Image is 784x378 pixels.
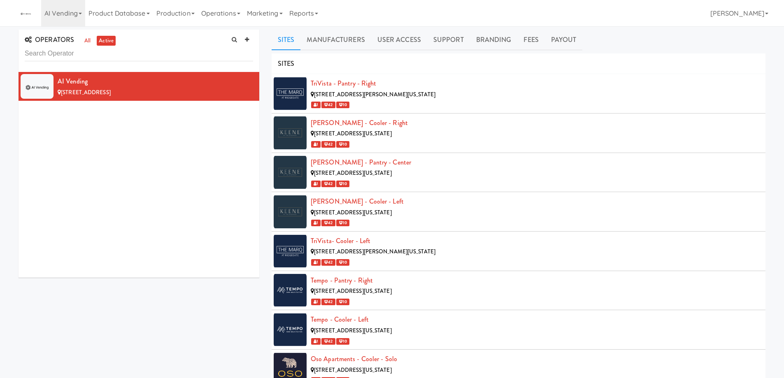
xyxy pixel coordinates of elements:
[314,130,392,137] span: [STREET_ADDRESS][US_STATE]
[300,30,371,50] a: Manufacturers
[314,248,435,255] span: [STREET_ADDRESS][PERSON_NAME][US_STATE]
[311,118,408,128] a: [PERSON_NAME] - Cooler - Right
[427,30,470,50] a: Support
[314,366,392,374] span: [STREET_ADDRESS][US_STATE]
[311,354,397,364] a: Oso Apartments - Cooler - Solo
[311,276,373,285] a: Tempo - Pantry - Right
[278,59,295,68] span: SITES
[19,72,259,101] li: AI Vending[STREET_ADDRESS]
[272,30,301,50] a: Sites
[19,6,33,21] img: Micromart
[321,102,335,108] span: 42
[82,36,93,46] a: all
[311,338,321,345] span: 1
[314,209,392,216] span: [STREET_ADDRESS][US_STATE]
[25,35,74,44] span: OPERATORS
[311,102,321,108] span: 1
[336,102,349,108] span: 10
[371,30,427,50] a: User Access
[311,141,321,148] span: 1
[311,299,321,305] span: 1
[321,259,335,266] span: 42
[311,220,321,226] span: 1
[336,299,349,305] span: 10
[314,90,435,98] span: [STREET_ADDRESS][PERSON_NAME][US_STATE]
[336,259,349,266] span: 10
[336,220,349,226] span: 10
[311,197,404,206] a: [PERSON_NAME] - Cooler - Left
[311,236,370,246] a: TriVista- Cooler - Left
[336,141,349,148] span: 10
[314,287,392,295] span: [STREET_ADDRESS][US_STATE]
[311,259,321,266] span: 1
[311,315,369,324] a: Tempo - Cooler - Left
[321,299,335,305] span: 42
[336,181,349,187] span: 10
[58,75,253,88] div: AI Vending
[321,181,335,187] span: 42
[25,46,253,61] input: Search Operator
[517,30,544,50] a: Fees
[314,169,392,177] span: [STREET_ADDRESS][US_STATE]
[470,30,518,50] a: Branding
[311,79,377,88] a: TriVista - Pantry - Right
[314,327,392,334] span: [STREET_ADDRESS][US_STATE]
[311,181,321,187] span: 1
[336,338,349,345] span: 10
[61,88,111,96] span: [STREET_ADDRESS]
[321,141,335,148] span: 42
[545,30,583,50] a: Payout
[321,220,335,226] span: 42
[97,36,116,46] a: active
[321,338,335,345] span: 42
[311,158,411,167] a: [PERSON_NAME] - Pantry - Center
